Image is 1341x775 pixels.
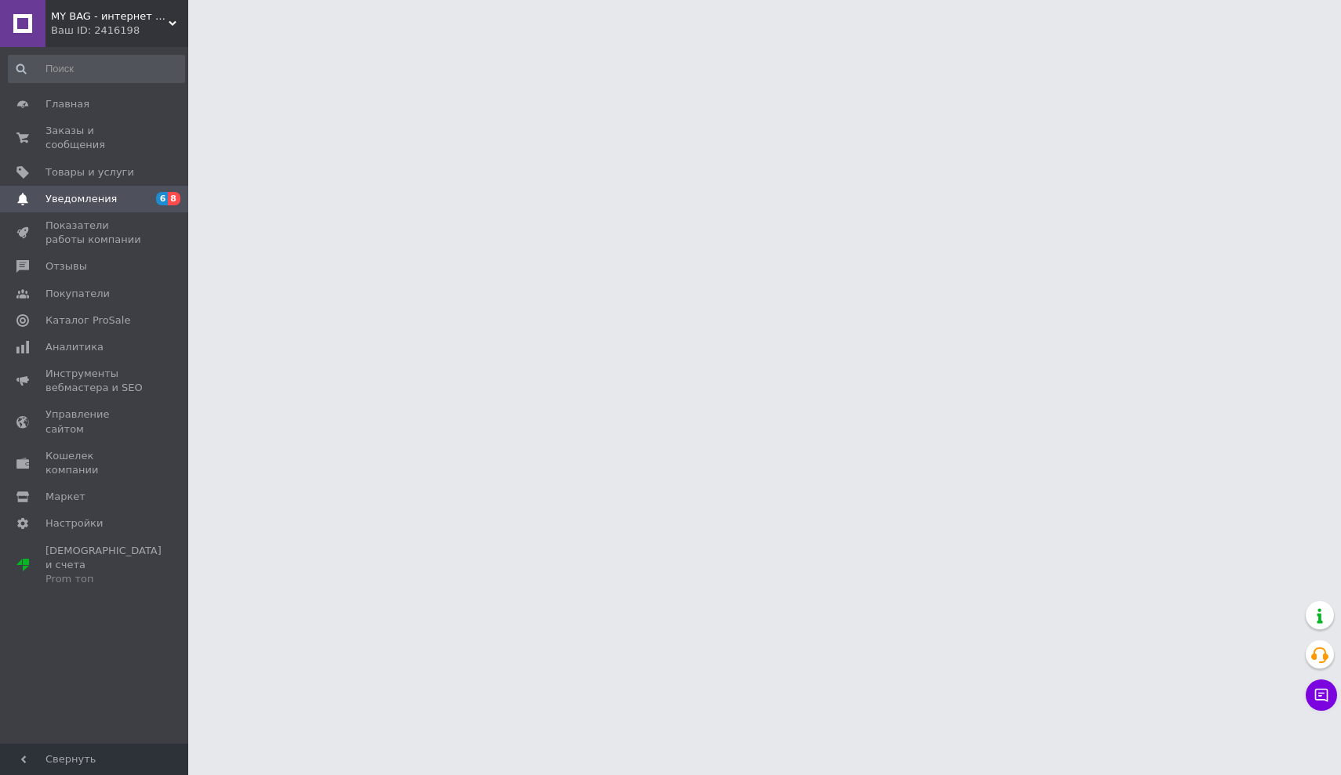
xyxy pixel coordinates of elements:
[45,572,162,586] div: Prom топ
[45,219,145,247] span: Показатели работы компании
[45,407,145,436] span: Управление сайтом
[45,340,104,354] span: Аналитика
[45,490,85,504] span: Маркет
[45,287,110,301] span: Покупатели
[45,367,145,395] span: Инструменты вебмастера и SEO
[156,192,169,205] span: 6
[45,165,134,179] span: Товары и услуги
[45,449,145,477] span: Кошелек компании
[45,97,89,111] span: Главная
[45,313,130,328] span: Каталог ProSale
[45,516,103,531] span: Настройки
[45,544,162,587] span: [DEMOGRAPHIC_DATA] и счета
[51,24,188,38] div: Ваш ID: 2416198
[168,192,180,205] span: 8
[8,55,185,83] input: Поиск
[45,124,145,152] span: Заказы и сообщения
[1306,679,1337,711] button: Чат с покупателем
[51,9,169,24] span: MY BAG - интернет магазин сумок, чемоданов и аксессуаров
[45,192,117,206] span: Уведомления
[45,259,87,273] span: Отзывы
